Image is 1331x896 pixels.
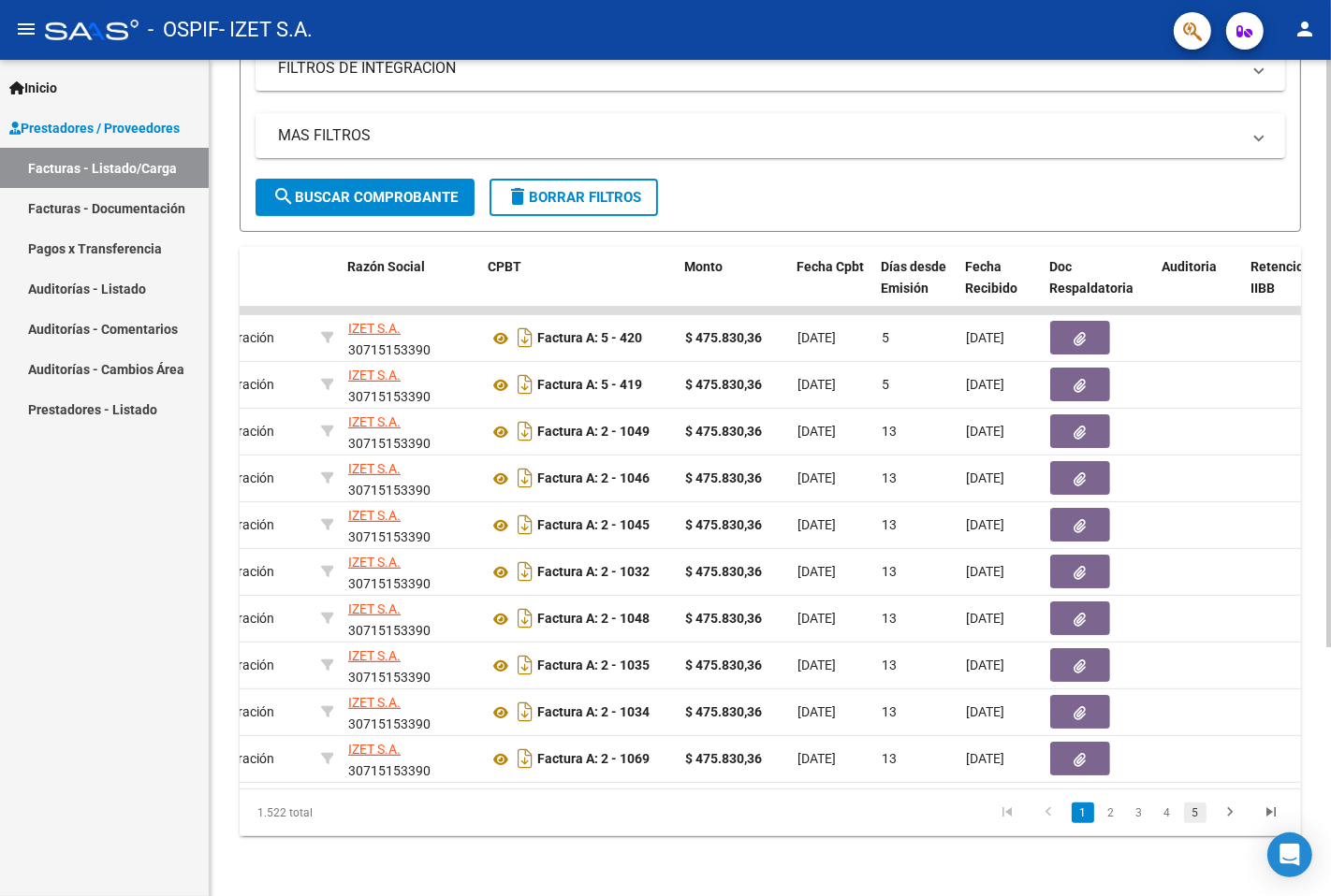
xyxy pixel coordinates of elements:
[537,658,650,673] strong: Factura A: 2 - 1035
[348,318,474,357] div: 30715153390
[348,365,474,404] div: 30715153390
[256,46,1285,91] mat-expansion-panel-header: FILTROS DE INTEGRACION
[1267,832,1312,877] div: Open Intercom Messenger
[488,259,521,274] span: CPBT
[513,323,537,353] i: Descargar documento
[965,259,1017,296] span: Fecha Recibido
[966,517,1004,532] span: [DATE]
[537,565,650,580] strong: Factura A: 2 - 1032
[797,751,836,766] span: [DATE]
[1128,802,1150,823] a: 3
[1100,802,1122,823] a: 2
[966,611,1004,626] span: [DATE]
[1212,802,1248,823] a: go to next page
[966,704,1004,719] span: [DATE]
[685,704,762,719] strong: $ 475.830,36
[278,58,1240,79] mat-panel-title: FILTROS DE INTEGRACION
[348,368,401,383] span: IZET S.A.
[882,751,897,766] span: 13
[480,247,677,329] datatable-header-cell: CPBT
[684,259,723,274] span: Monto
[348,552,474,591] div: 30715153390
[348,414,401,429] span: IZET S.A.
[1156,802,1178,823] a: 4
[989,802,1025,823] a: go to first page
[348,555,401,570] span: IZET S.A.
[490,179,658,216] button: Borrar Filtros
[882,517,897,532] span: 13
[966,424,1004,439] span: [DATE]
[537,752,650,767] strong: Factura A: 2 - 1069
[685,517,762,532] strong: $ 475.830,36
[9,78,57,98] span: Inicio
[1154,247,1243,329] datatable-header-cell: Auditoria
[1153,797,1181,829] li: page 4
[685,658,762,672] strong: $ 475.830,36
[966,377,1004,392] span: [DATE]
[685,377,762,392] strong: $ 475.830,36
[797,564,836,579] span: [DATE]
[1294,18,1316,40] mat-icon: person
[348,599,474,638] div: 30715153390
[797,259,864,274] span: Fecha Cpbt
[1069,797,1097,829] li: page 1
[256,179,475,216] button: Buscar Comprobante
[1042,247,1154,329] datatable-header-cell: Doc Respaldatoria
[256,113,1285,158] mat-expansion-panel-header: MAS FILTROS
[1243,247,1318,329] datatable-header-cell: Retencion IIBB
[966,751,1004,766] span: [DATE]
[873,247,958,329] datatable-header-cell: Días desde Emisión
[272,189,458,206] span: Buscar Comprobante
[677,247,789,329] datatable-header-cell: Monto
[685,751,762,766] strong: $ 475.830,36
[348,601,401,616] span: IZET S.A.
[882,470,897,485] span: 13
[1049,259,1134,296] span: Doc Respaldatoria
[1184,802,1207,823] a: 5
[797,470,836,485] span: [DATE]
[882,704,897,719] span: 13
[347,259,425,274] span: Razón Social
[797,517,836,532] span: [DATE]
[537,378,642,393] strong: Factura A: 5 - 419
[1031,802,1066,823] a: go to previous page
[881,259,946,296] span: Días desde Emisión
[348,739,474,778] div: 30715153390
[348,692,474,731] div: 30715153390
[797,611,836,626] span: [DATE]
[537,705,650,720] strong: Factura A: 2 - 1034
[1125,797,1153,829] li: page 3
[1097,797,1125,829] li: page 2
[882,424,897,439] span: 13
[789,247,873,329] datatable-header-cell: Fecha Cpbt
[797,658,836,672] span: [DATE]
[685,564,762,579] strong: $ 475.830,36
[797,330,836,345] span: [DATE]
[882,564,897,579] span: 13
[537,518,650,533] strong: Factura A: 2 - 1045
[278,125,1240,146] mat-panel-title: MAS FILTROS
[219,9,313,51] span: - IZET S.A.
[348,645,474,685] div: 30715153390
[537,425,650,440] strong: Factura A: 2 - 1049
[513,510,537,540] i: Descargar documento
[9,118,180,138] span: Prestadores / Proveedores
[1253,802,1289,823] a: go to last page
[797,424,836,439] span: [DATE]
[348,742,401,757] span: IZET S.A.
[685,330,762,345] strong: $ 475.830,36
[966,330,1004,345] span: [DATE]
[797,377,836,392] span: [DATE]
[513,556,537,586] i: Descargar documento
[340,247,480,329] datatable-header-cell: Razón Social
[685,424,762,439] strong: $ 475.830,36
[1181,797,1209,829] li: page 5
[685,611,762,626] strong: $ 475.830,36
[1072,802,1094,823] a: 1
[882,658,897,672] span: 13
[537,331,642,346] strong: Factura A: 5 - 420
[240,789,448,836] div: 1.522 total
[966,470,1004,485] span: [DATE]
[348,695,401,710] span: IZET S.A.
[537,471,650,486] strong: Factura A: 2 - 1046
